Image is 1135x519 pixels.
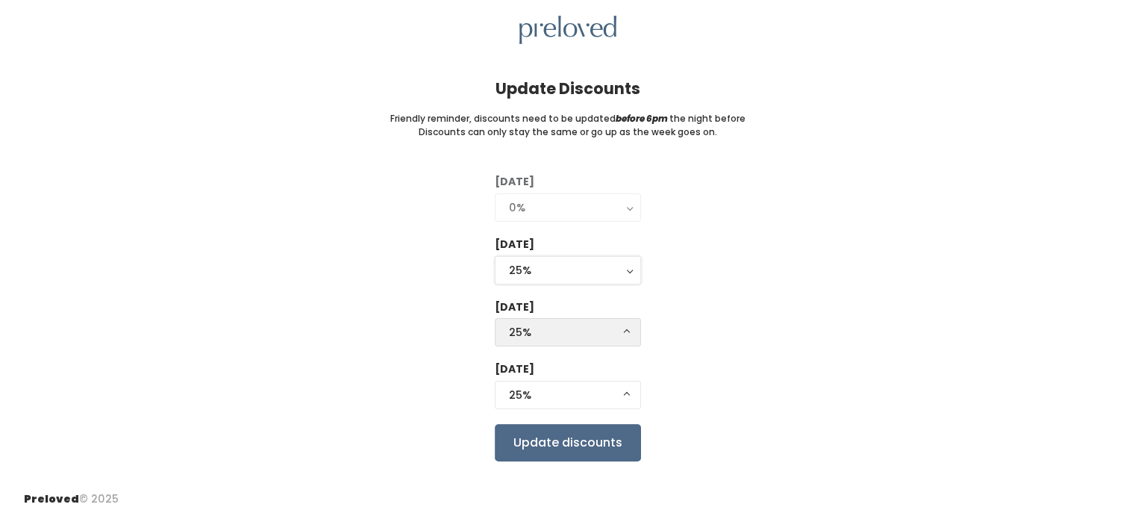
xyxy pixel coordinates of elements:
label: [DATE] [495,299,534,315]
i: before 6pm [616,112,668,125]
div: 25% [509,387,627,403]
div: © 2025 [24,479,119,507]
h4: Update Discounts [495,80,640,97]
input: Update discounts [495,424,641,461]
label: [DATE] [495,237,534,252]
img: preloved logo [519,16,616,45]
span: Preloved [24,491,79,506]
button: 25% [495,318,641,346]
label: [DATE] [495,361,534,377]
small: Friendly reminder, discounts need to be updated the night before [390,112,745,125]
small: Discounts can only stay the same or go up as the week goes on. [419,125,717,139]
button: 25% [495,381,641,409]
label: [DATE] [495,174,534,190]
div: 25% [509,262,627,279]
div: 25% [509,324,627,341]
button: 25% [495,256,641,285]
button: 0% [495,193,641,222]
div: 0% [509,199,627,216]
